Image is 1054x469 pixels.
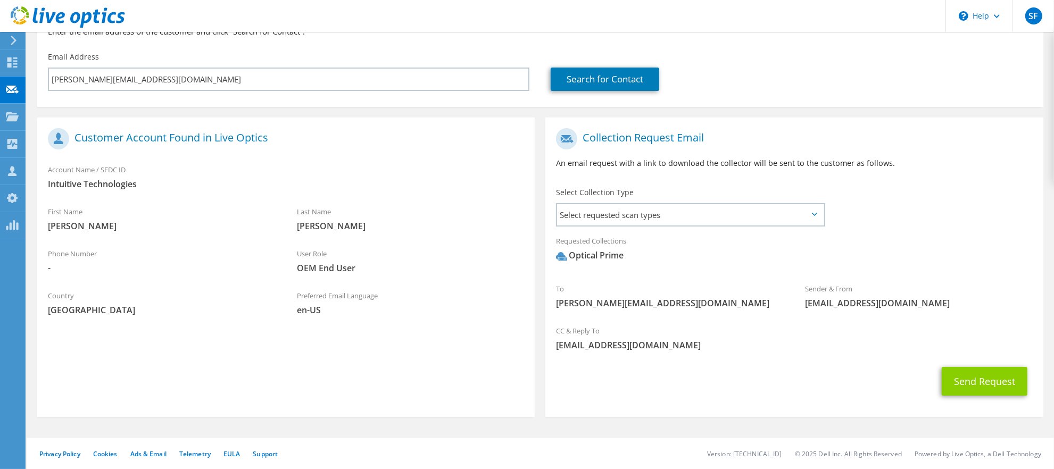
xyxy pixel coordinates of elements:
div: Account Name / SFDC ID [37,158,535,195]
a: Ads & Email [130,449,167,458]
h1: Customer Account Found in Live Optics [48,128,519,149]
span: [PERSON_NAME] [297,220,525,232]
span: Intuitive Technologies [48,178,524,190]
div: To [545,278,794,314]
label: Email Address [48,52,99,62]
label: Select Collection Type [556,187,634,198]
div: CC & Reply To [545,320,1043,356]
span: Select requested scan types [557,204,824,225]
span: OEM End User [297,262,525,274]
span: [GEOGRAPHIC_DATA] [48,304,276,316]
span: SF [1025,7,1042,24]
span: [EMAIL_ADDRESS][DOMAIN_NAME] [805,297,1033,309]
a: EULA [223,449,240,458]
div: Phone Number [37,242,286,279]
li: © 2025 Dell Inc. All Rights Reserved [795,449,902,458]
span: [EMAIL_ADDRESS][DOMAIN_NAME] [556,339,1032,351]
span: - [48,262,276,274]
span: [PERSON_NAME][EMAIL_ADDRESS][DOMAIN_NAME] [556,297,784,309]
a: Telemetry [179,449,211,458]
div: Sender & From [794,278,1043,314]
div: Preferred Email Language [286,284,535,321]
li: Version: [TECHNICAL_ID] [707,449,782,458]
span: en-US [297,304,525,316]
p: An email request with a link to download the collector will be sent to the customer as follows. [556,157,1032,169]
a: Cookies [93,449,118,458]
h1: Collection Request Email [556,128,1027,149]
li: Powered by Live Optics, a Dell Technology [915,449,1041,458]
a: Support [253,449,278,458]
button: Send Request [942,367,1027,396]
div: Last Name [286,200,535,237]
div: Country [37,284,286,321]
a: Privacy Policy [39,449,80,458]
svg: \n [959,11,968,21]
div: First Name [37,200,286,237]
div: Optical Prime [556,249,624,262]
div: User Role [286,242,535,279]
span: [PERSON_NAME] [48,220,276,232]
a: Search for Contact [551,68,659,91]
div: Requested Collections [545,230,1043,272]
